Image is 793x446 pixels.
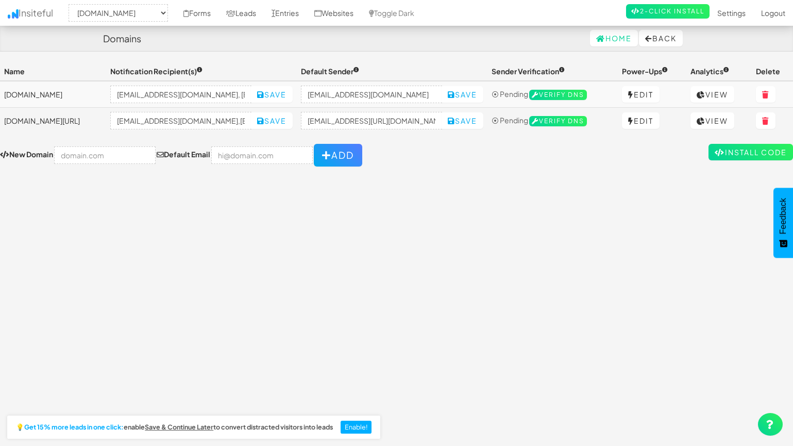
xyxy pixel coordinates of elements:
[639,30,683,46] button: Back
[110,86,251,103] input: mpetriella@ignitexds.com
[622,112,660,129] a: Edit
[251,112,293,129] button: Save
[529,90,587,100] span: Verify DNS
[341,421,372,434] button: Enable!
[103,34,141,44] h4: Domains
[529,89,587,98] a: Verify DNS
[442,112,483,129] button: Save
[492,115,528,125] span: ⦿ Pending
[110,67,203,76] span: Notification Recipient(s)
[690,67,729,76] span: Analytics
[529,116,587,126] span: Verify DNS
[301,112,442,129] input: hi@example.com
[301,86,442,103] input: hi@example.com
[752,62,793,81] th: Delete
[157,149,210,159] label: Default Email
[314,144,362,167] button: Add
[145,424,213,431] a: Save & Continue Later
[24,424,124,431] strong: Get 15% more leads in one click:
[622,86,660,103] a: Edit
[145,423,213,431] u: Save & Continue Later
[301,67,359,76] span: Default Sender
[590,30,638,46] a: Home
[779,198,788,234] span: Feedback
[110,112,251,129] input: mpetriella@ignitexds.com
[690,86,734,103] a: View
[211,146,313,164] input: hi@domain.com
[8,9,19,19] img: icon.png
[690,112,734,129] a: View
[492,89,528,98] span: ⦿ Pending
[708,144,793,160] a: Install Code
[54,146,156,164] input: domain.com
[251,86,293,103] button: Save
[16,424,333,431] h2: 💡 enable to convert distracted visitors into leads
[773,188,793,258] button: Feedback - Show survey
[442,86,483,103] button: Save
[622,67,668,76] span: Power-Ups
[492,67,565,76] span: Sender Verification
[626,4,710,19] a: 2-Click Install
[529,115,587,125] a: Verify DNS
